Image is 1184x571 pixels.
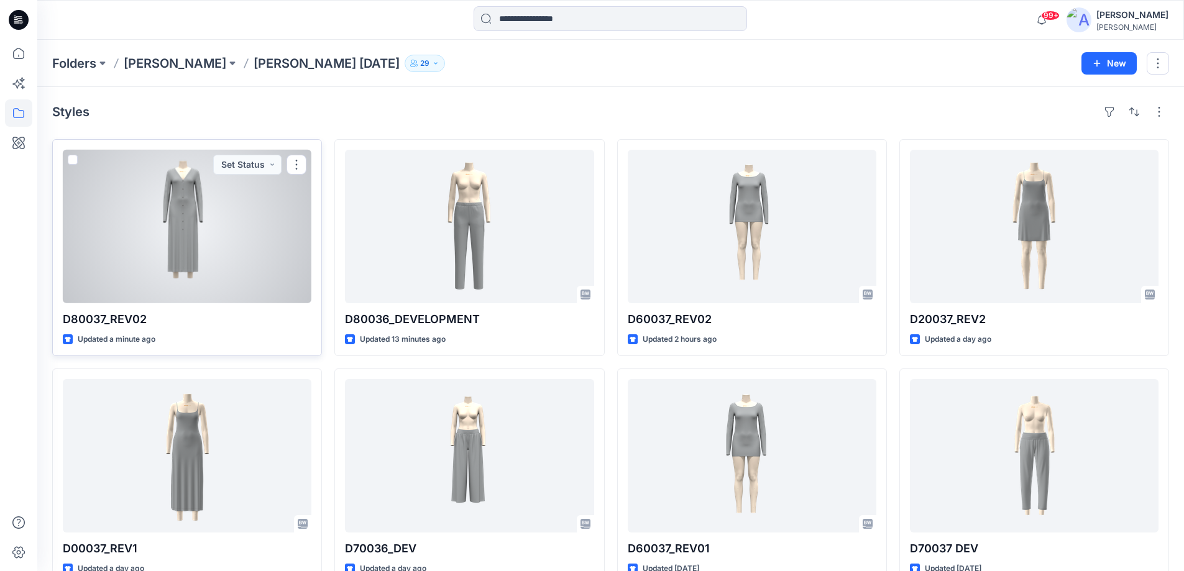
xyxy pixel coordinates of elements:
span: 99+ [1041,11,1060,21]
p: D70037 DEV [910,540,1159,557]
h4: Styles [52,104,89,119]
div: [PERSON_NAME] [1096,22,1168,32]
img: avatar [1067,7,1091,32]
a: [PERSON_NAME] [124,55,226,72]
a: Folders [52,55,96,72]
a: D80036_DEVELOPMENT [345,150,594,303]
p: Updated 13 minutes ago [360,333,446,346]
p: Updated a day ago [925,333,991,346]
p: 29 [420,57,429,70]
p: Updated a minute ago [78,333,155,346]
p: D20037_REV2 [910,311,1159,328]
button: New [1081,52,1137,75]
a: D20037_REV2 [910,150,1159,303]
a: D70037 DEV [910,379,1159,532]
p: D00037_REV1 [63,540,311,557]
p: Updated 2 hours ago [643,333,717,346]
p: D80037_REV02 [63,311,311,328]
a: D60037_REV01 [628,379,876,532]
div: [PERSON_NAME] [1096,7,1168,22]
p: [PERSON_NAME] [DATE] [254,55,400,72]
p: D80036_DEVELOPMENT [345,311,594,328]
a: D60037_REV02 [628,150,876,303]
a: D80037_REV02 [63,150,311,303]
a: D70036_DEV [345,379,594,532]
p: D60037_REV01 [628,540,876,557]
button: 29 [405,55,445,72]
p: D60037_REV02 [628,311,876,328]
a: D00037_REV1 [63,379,311,532]
p: D70036_DEV [345,540,594,557]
